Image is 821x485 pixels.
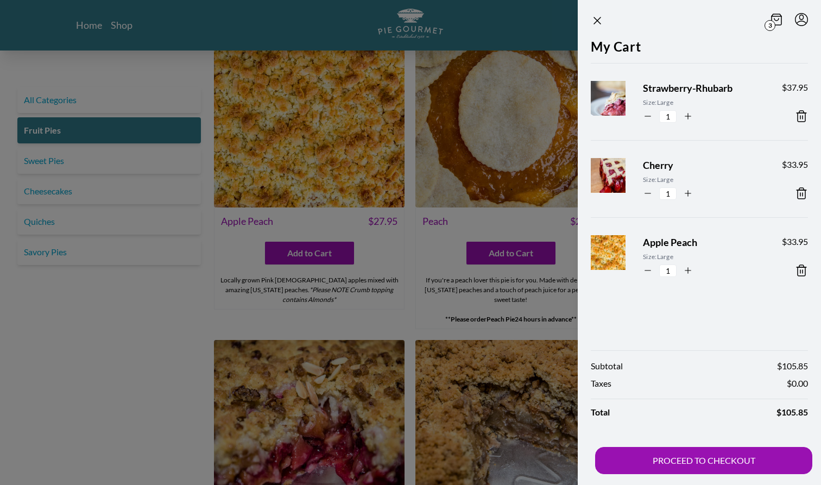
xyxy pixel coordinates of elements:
[782,158,808,171] span: $ 33.95
[591,37,808,63] h2: My Cart
[765,20,775,31] span: 3
[585,225,652,291] img: Product Image
[585,71,652,137] img: Product Image
[595,447,812,474] button: PROCEED TO CHECKOUT
[591,406,610,419] span: Total
[591,377,611,390] span: Taxes
[591,14,604,27] button: Close panel
[643,175,765,185] span: Size: Large
[643,158,765,173] span: Cherry
[787,377,808,390] span: $ 0.00
[643,235,765,250] span: Apple Peach
[585,148,652,214] img: Product Image
[782,81,808,94] span: $ 37.95
[643,81,765,96] span: Strawberry-Rhubarb
[643,98,765,108] span: Size: Large
[795,13,808,26] button: Menu
[643,252,765,262] span: Size: Large
[777,360,808,373] span: $ 105.85
[776,406,808,419] span: $ 105.85
[591,360,623,373] span: Subtotal
[782,235,808,248] span: $ 33.95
